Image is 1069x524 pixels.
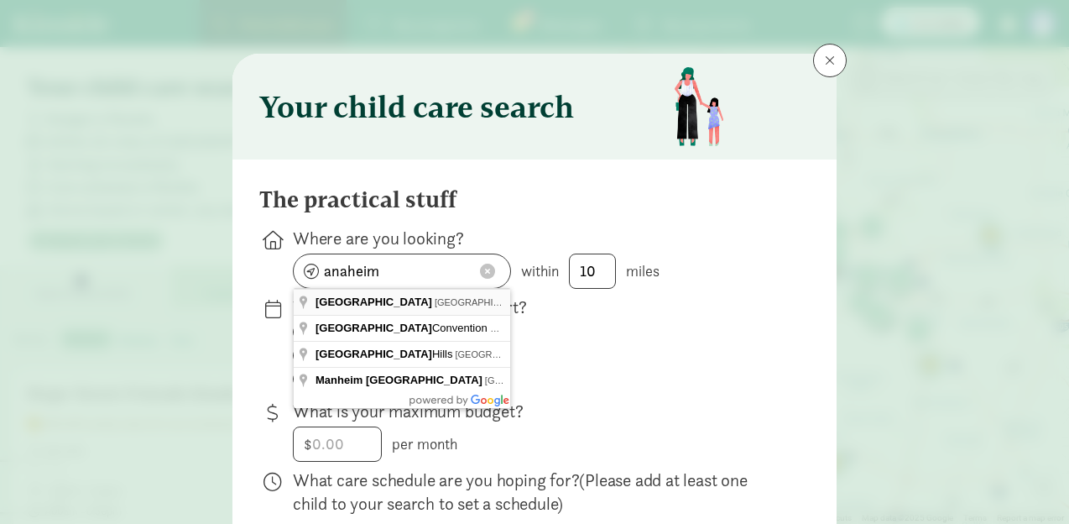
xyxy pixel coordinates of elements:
span: per month [392,434,457,453]
span: [GEOGRAPHIC_DATA] [315,296,432,308]
h4: The practical stuff [259,186,456,213]
span: miles [626,261,660,280]
span: [GEOGRAPHIC_DATA], [GEOGRAPHIC_DATA] [435,297,632,307]
input: 0.00 [294,427,381,461]
span: within [521,261,559,280]
p: When do you need care to start? [293,296,783,319]
span: Convention Center [315,322,525,334]
p: Where are you looking? [293,227,783,250]
span: (Please add at least one child to your search to set a schedule) [293,469,748,515]
span: Hills [315,348,455,360]
p: What is your maximum budget? [293,400,783,423]
span: [GEOGRAPHIC_DATA] [315,322,432,334]
span: [GEOGRAPHIC_DATA], [GEOGRAPHIC_DATA] [485,375,682,385]
span: Manheim [GEOGRAPHIC_DATA] [315,374,482,386]
span: [GEOGRAPHIC_DATA], [GEOGRAPHIC_DATA], [GEOGRAPHIC_DATA] [455,349,754,359]
p: What care schedule are you hoping for? [293,469,783,516]
input: enter zipcode or address [294,254,510,288]
span: [GEOGRAPHIC_DATA] [315,348,432,360]
h3: Your child care search [259,90,574,123]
